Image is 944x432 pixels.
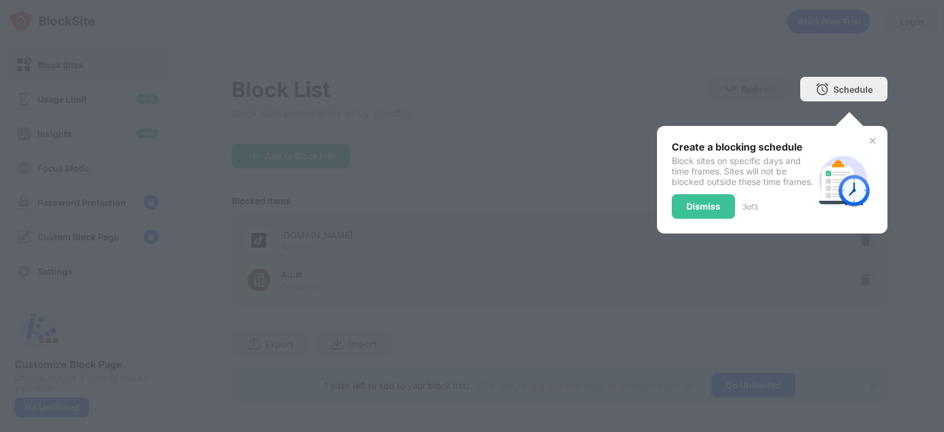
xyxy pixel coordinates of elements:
div: Schedule [833,84,873,95]
img: schedule.svg [814,151,873,210]
div: 3 of 3 [742,202,758,211]
div: Create a blocking schedule [672,141,814,153]
img: x-button.svg [868,136,878,146]
div: Block sites on specific days and time frames. Sites will not be blocked outside these time frames. [672,155,814,187]
div: Dismiss [686,202,720,211]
